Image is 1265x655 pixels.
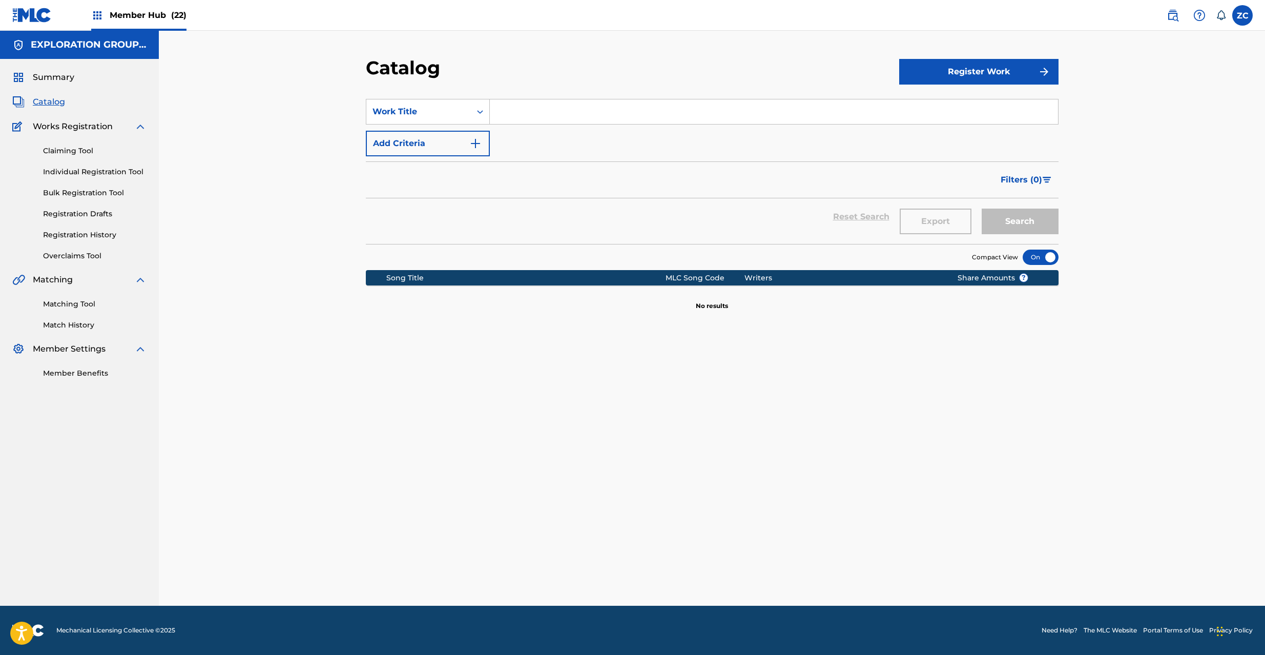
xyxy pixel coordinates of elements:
button: Add Criteria [366,131,490,156]
p: No results [696,289,728,311]
span: Member Hub [110,9,186,21]
a: Match History [43,320,147,331]
a: Matching Tool [43,299,147,310]
button: Register Work [899,59,1059,85]
span: Share Amounts [958,273,1028,283]
a: Need Help? [1042,626,1077,635]
span: Mechanical Licensing Collective © 2025 [56,626,175,635]
span: Filters ( 0 ) [1001,174,1042,186]
span: Catalog [33,96,65,108]
a: Registration Drafts [43,209,147,219]
img: Catalog [12,96,25,108]
img: Top Rightsholders [91,9,103,22]
img: expand [134,120,147,133]
img: Accounts [12,39,25,51]
a: Bulk Registration Tool [43,188,147,198]
form: Search Form [366,99,1059,244]
a: Portal Terms of Use [1143,626,1203,635]
span: Works Registration [33,120,113,133]
img: expand [134,274,147,286]
div: Drag [1217,616,1223,647]
span: Summary [33,71,74,84]
img: f7272a7cc735f4ea7f67.svg [1038,66,1050,78]
h5: EXPLORATION GROUP LLC [31,39,147,51]
img: logo [12,624,44,637]
a: The MLC Website [1084,626,1137,635]
span: (22) [171,10,186,20]
div: MLC Song Code [666,273,744,283]
div: User Menu [1232,5,1253,26]
div: Song Title [386,273,666,283]
img: MLC Logo [12,8,52,23]
img: expand [134,343,147,355]
img: Matching [12,274,25,286]
a: Individual Registration Tool [43,167,147,177]
img: Member Settings [12,343,25,355]
a: Overclaims Tool [43,251,147,261]
span: ? [1020,274,1028,282]
a: Privacy Policy [1209,626,1253,635]
div: Help [1189,5,1210,26]
img: filter [1043,177,1051,183]
img: 9d2ae6d4665cec9f34b9.svg [469,137,482,150]
button: Filters (0) [994,167,1059,193]
a: Member Benefits [43,368,147,379]
a: CatalogCatalog [12,96,65,108]
a: Claiming Tool [43,146,147,156]
img: help [1193,9,1206,22]
div: Work Title [372,106,465,118]
img: Works Registration [12,120,26,133]
div: Notifications [1216,10,1226,21]
a: Public Search [1163,5,1183,26]
span: Compact View [972,253,1018,262]
img: search [1167,9,1179,22]
img: Summary [12,71,25,84]
span: Matching [33,274,73,286]
div: Writers [744,273,942,283]
a: Registration History [43,230,147,240]
iframe: Chat Widget [1214,606,1265,655]
span: Member Settings [33,343,106,355]
a: SummarySummary [12,71,74,84]
iframe: Resource Center [1236,458,1265,540]
h2: Catalog [366,56,445,79]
